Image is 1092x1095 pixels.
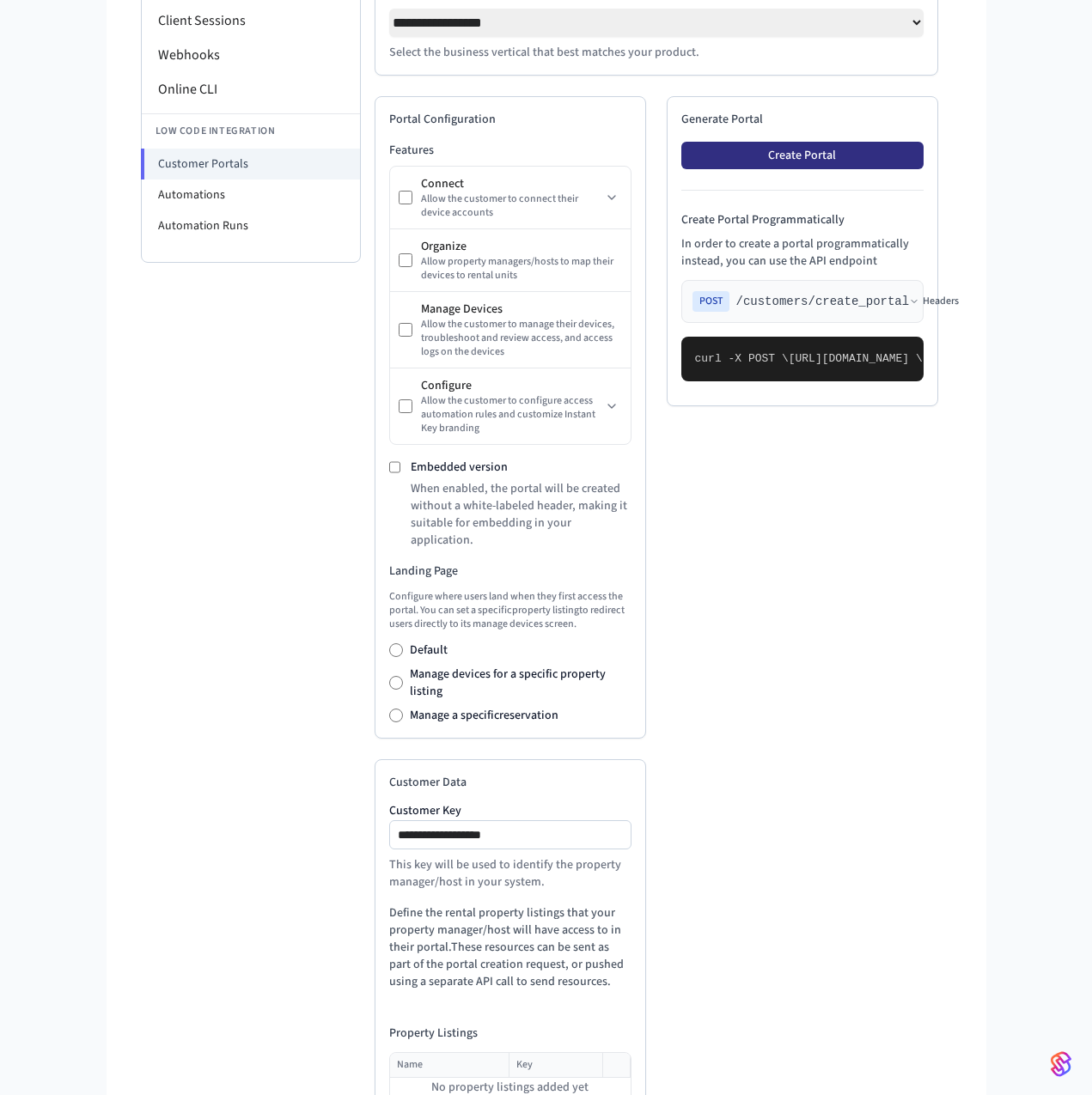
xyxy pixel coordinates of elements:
li: Webhooks [142,38,360,72]
div: Allow property managers/hosts to map their devices to rental units [421,255,622,283]
label: Default [410,642,448,659]
h3: Features [389,142,631,159]
img: SeamLogoGradient.69752ec5.svg [1051,1050,1071,1078]
button: Headers [909,295,959,308]
p: In order to create a portal programmatically instead, you can use the API endpoint [681,235,924,270]
p: Configure where users land when they first access the portal. You can set a specific property lis... [389,590,631,631]
h2: Portal Configuration [389,111,631,128]
span: curl -X POST \ [695,352,789,365]
li: Automation Runs [142,210,360,241]
h3: Landing Page [389,563,631,580]
p: This key will be used to identify the property manager/host in your system. [389,856,631,891]
label: Manage a specific reservation [410,707,558,724]
button: Create Portal [681,142,924,169]
div: Allow the customer to manage their devices, troubleshoot and review access, and access logs on th... [421,318,622,359]
li: Automations [142,179,360,210]
label: Customer Key [389,805,631,817]
label: Manage devices for a specific property listing [410,666,631,700]
h2: Generate Portal [681,111,924,128]
div: Allow the customer to configure access automation rules and customize Instant Key branding [421,394,601,435]
li: Online CLI [142,72,360,106]
div: Manage Devices [421,301,622,318]
div: Allow the customer to connect their device accounts [421,192,601,220]
div: Configure [421,377,601,394]
span: POST [692,291,729,312]
span: /customers/create_portal [736,293,910,310]
p: Define the rental property listings that your property manager/host will have access to in their ... [389,904,631,990]
li: Customer Portals [141,149,360,179]
th: Name [390,1053,509,1078]
h4: Create Portal Programmatically [681,211,924,228]
span: [URL][DOMAIN_NAME] \ [789,352,923,365]
p: When enabled, the portal will be created without a white-labeled header, making it suitable for e... [411,480,631,549]
div: Organize [421,238,622,255]
li: Low Code Integration [142,113,360,149]
h4: Property Listings [389,1025,631,1042]
li: Client Sessions [142,3,360,38]
h2: Customer Data [389,774,631,791]
p: Select the business vertical that best matches your product. [389,44,924,61]
th: Key [509,1053,602,1078]
div: Connect [421,175,601,192]
label: Embedded version [411,459,508,476]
